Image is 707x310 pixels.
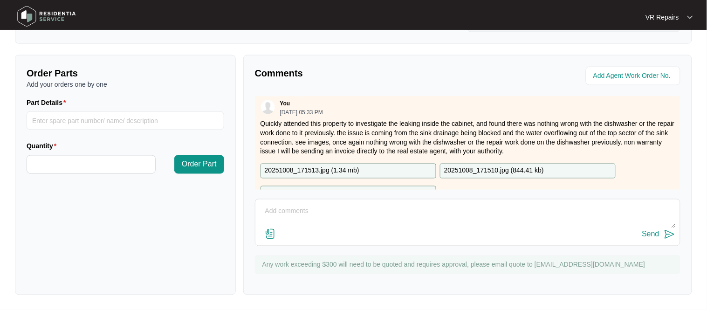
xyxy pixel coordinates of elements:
button: Order Part [174,155,224,174]
input: Part Details [27,111,224,130]
p: 20251008_171510.jpg ( 844.41 kb ) [444,166,544,176]
p: [DATE] 05:33 PM [280,110,323,115]
span: Order Part [182,159,217,170]
p: Quickly attended this property to investigate the leaking inside the cabinet, and found there was... [261,119,675,156]
img: file-attachment-doc.svg [265,228,276,240]
p: Any work exceeding $300 will need to be quoted and requires approval, please email quote to [EMAI... [262,260,676,269]
p: Add your orders one by one [27,80,224,89]
img: dropdown arrow [687,15,693,20]
label: Quantity [27,142,60,151]
img: send-icon.svg [664,229,675,240]
div: Send [642,230,659,239]
p: VR Repairs [645,13,679,22]
p: 20251008_171513.jpg ( 1.34 mb ) [265,166,359,176]
button: Send [642,228,675,241]
p: Comments [255,67,461,80]
img: user.svg [261,100,275,114]
p: Order Parts [27,67,224,80]
p: You [280,100,290,107]
input: Add Agent Work Order No. [593,70,675,82]
label: Part Details [27,98,70,107]
p: 20251008_171418.jpg ( 1.92 mb ) [265,188,359,199]
img: residentia service logo [14,2,79,30]
input: Quantity [27,156,155,173]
